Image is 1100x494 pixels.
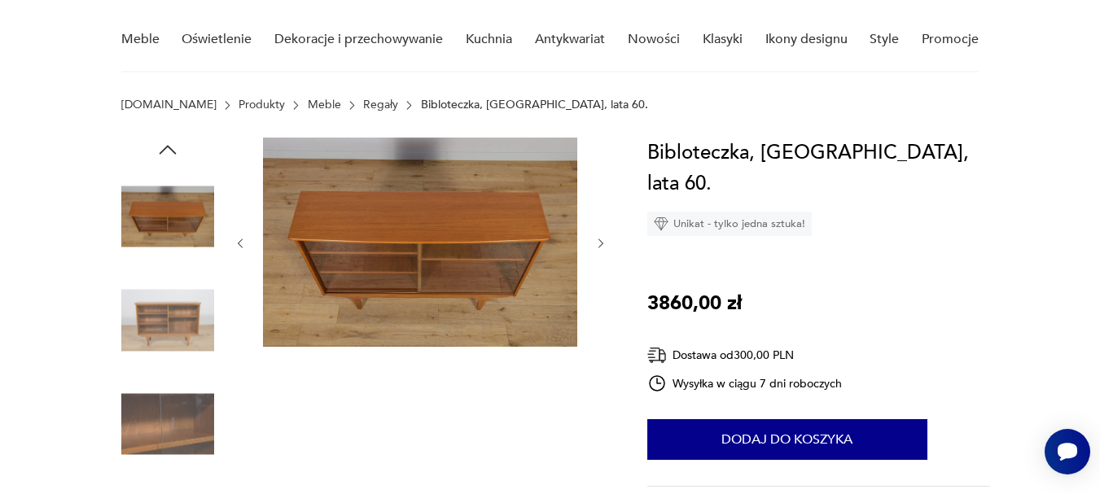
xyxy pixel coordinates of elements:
[121,8,160,71] a: Meble
[308,98,341,111] a: Meble
[363,98,398,111] a: Regały
[765,8,848,71] a: Ikony designu
[121,378,214,470] img: Zdjęcie produktu Bibloteczka, Wielka Brytania, lata 60.
[1045,429,1090,474] iframe: Smartsupp widget button
[121,170,214,263] img: Zdjęcie produktu Bibloteczka, Wielka Brytania, lata 60.
[647,345,667,365] img: Ikona dostawy
[121,274,214,367] img: Zdjęcie produktu Bibloteczka, Wielka Brytania, lata 60.
[654,216,668,231] img: Ikona diamentu
[239,98,285,111] a: Produkty
[647,212,812,236] div: Unikat - tylko jedna sztuka!
[922,8,979,71] a: Promocje
[647,345,843,365] div: Dostawa od 300,00 PLN
[274,8,443,71] a: Dekoracje i przechowywanie
[647,288,742,319] p: 3860,00 zł
[647,138,991,199] h1: Bibloteczka, [GEOGRAPHIC_DATA], lata 60.
[870,8,899,71] a: Style
[703,8,743,71] a: Klasyki
[182,8,252,71] a: Oświetlenie
[628,8,680,71] a: Nowości
[263,138,577,347] img: Zdjęcie produktu Bibloteczka, Wielka Brytania, lata 60.
[421,98,648,111] p: Bibloteczka, [GEOGRAPHIC_DATA], lata 60.
[121,98,217,111] a: [DOMAIN_NAME]
[647,374,843,393] div: Wysyłka w ciągu 7 dni roboczych
[535,8,605,71] a: Antykwariat
[647,419,927,460] button: Dodaj do koszyka
[466,8,512,71] a: Kuchnia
